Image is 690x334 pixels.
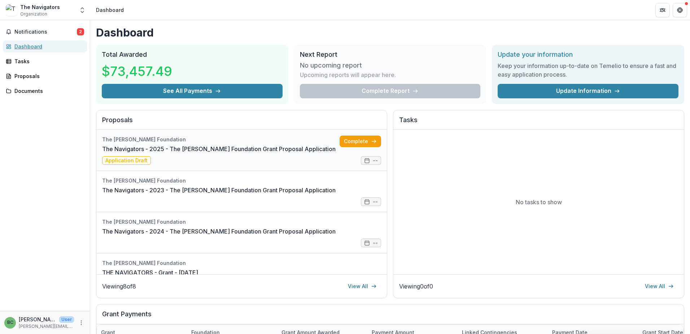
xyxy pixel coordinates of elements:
button: Get Help [673,3,687,17]
a: Documents [3,85,87,97]
h3: No upcoming report [300,61,362,69]
div: Proposals [14,72,81,80]
h2: Next Report [300,51,481,59]
h2: Proposals [102,116,381,130]
h2: Tasks [399,116,678,130]
span: Notifications [14,29,77,35]
h2: Update your information [498,51,678,59]
a: The Navigators - 2023 - The [PERSON_NAME] Foundation Grant Proposal Application [102,186,336,194]
p: Viewing 8 of 8 [102,282,136,291]
img: The Navigators [6,4,17,16]
a: Complete [340,136,381,147]
a: View All [344,281,381,292]
div: Dashboard [14,43,81,50]
h1: Dashboard [96,26,684,39]
div: Documents [14,87,81,95]
h3: $73,457.49 [102,61,172,81]
div: The Navigators [20,3,60,11]
span: Organization [20,11,47,17]
p: Viewing 0 of 0 [399,282,433,291]
button: See All Payments [102,84,283,98]
div: Dashboard [96,6,124,14]
a: Dashboard [3,40,87,52]
h2: Total Awarded [102,51,283,59]
a: THE NAVIGATORS - Grant - [DATE] [102,268,198,277]
button: Notifications2 [3,26,87,38]
button: Open entity switcher [77,3,87,17]
p: [PERSON_NAME][EMAIL_ADDRESS][PERSON_NAME][DOMAIN_NAME] [19,323,74,330]
div: Brad Cummins [7,320,13,325]
a: Tasks [3,55,87,67]
p: No tasks to show [516,198,562,206]
h2: Grant Payments [102,310,678,324]
h3: Keep your information up-to-date on Temelio to ensure a fast and easy application process. [498,61,678,79]
span: 2 [77,28,84,35]
p: [PERSON_NAME] [19,316,56,323]
nav: breadcrumb [93,5,127,15]
button: Partners [655,3,670,17]
a: View All [641,281,678,292]
a: The Navigators - 2024 - The [PERSON_NAME] Foundation Grant Proposal Application [102,227,336,236]
p: User [59,316,74,323]
p: Upcoming reports will appear here. [300,70,396,79]
div: Tasks [14,57,81,65]
a: Update Information [498,84,678,98]
a: The Navigators - 2025 - The [PERSON_NAME] Foundation Grant Proposal Application [102,145,336,153]
button: More [77,318,86,327]
a: Proposals [3,70,87,82]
